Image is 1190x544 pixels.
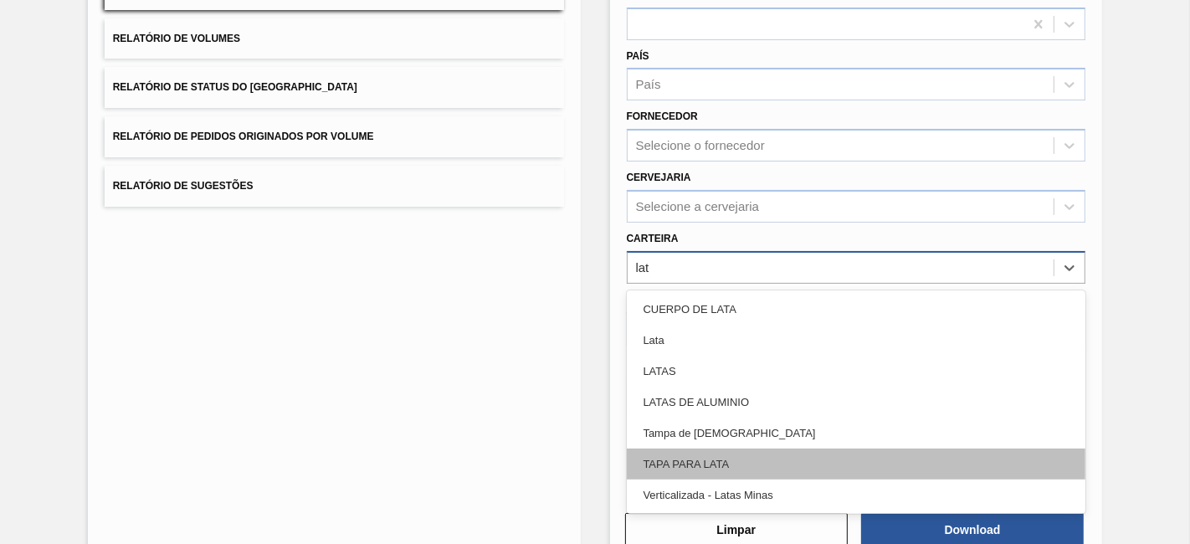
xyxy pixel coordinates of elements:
div: País [636,78,661,92]
span: Relatório de Sugestões [113,180,254,192]
div: TAPA PARA LATA [627,449,1086,480]
label: Fornecedor [627,110,698,122]
div: Verticalizada - Latas Minas [627,480,1086,511]
div: Selecione a cervejaria [636,199,760,213]
button: Relatório de Volumes [105,18,564,59]
label: Carteira [627,233,679,244]
button: Relatório de Sugestões [105,166,564,207]
div: Selecione o fornecedor [636,139,765,153]
div: Tampa de [DEMOGRAPHIC_DATA] [627,418,1086,449]
label: Cervejaria [627,172,691,183]
span: Relatório de Volumes [113,33,240,44]
span: Relatório de Status do [GEOGRAPHIC_DATA] [113,81,357,93]
div: LATAS [627,356,1086,387]
div: Lata [627,325,1086,356]
button: Relatório de Status do [GEOGRAPHIC_DATA] [105,67,564,108]
button: Relatório de Pedidos Originados por Volume [105,116,564,157]
div: CUERPO DE LATA [627,294,1086,325]
div: LATAS DE ALUMINIO [627,387,1086,418]
span: Relatório de Pedidos Originados por Volume [113,131,374,142]
label: País [627,50,649,62]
